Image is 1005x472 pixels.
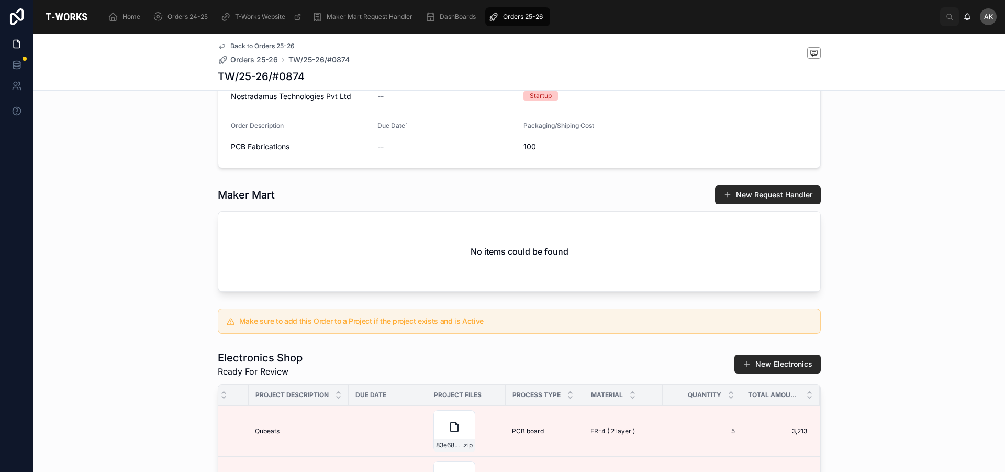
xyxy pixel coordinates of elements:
[422,7,483,26] a: DashBoards
[218,54,278,65] a: Orders 25-26
[669,427,735,435] span: 5
[218,350,303,365] h1: Electronics Shop
[748,391,800,399] span: Total Amount Without GST
[984,13,993,21] span: AK
[485,7,550,26] a: Orders 25-26
[218,42,295,50] a: Back to Orders 25-26
[512,391,561,399] span: Process Type
[218,365,303,378] span: Ready For Review
[715,185,821,204] button: New Request Handler
[218,69,305,84] h1: TW/25-26/#0874
[434,391,482,399] span: Project Files
[167,13,208,21] span: Orders 24-25
[503,13,543,21] span: Orders 25-26
[734,355,821,374] button: New Electronics
[217,7,307,26] a: T-Works Website
[230,54,278,65] span: Orders 25-26
[42,8,91,25] img: App logo
[327,13,412,21] span: Maker Mart Request Handler
[471,245,568,258] h2: No items could be found
[462,441,473,449] span: .zip
[688,391,721,399] span: Quantity
[150,7,215,26] a: Orders 24-25
[218,188,275,202] h1: Maker Mart
[590,427,635,435] span: FR-4 ( 2 layer )
[377,91,384,102] span: --
[591,391,623,399] span: Material
[239,317,812,325] h5: Make sure to add this Order to a Project if the project exists and is Active
[231,122,284,129] span: Order Description
[105,7,148,26] a: Home
[436,441,462,449] span: 83e68d4d-ce2e-47e1-8f3b-e15a7ee6b0db-Geber-1
[523,141,662,152] span: 100
[122,13,140,21] span: Home
[355,391,386,399] span: Due Date
[255,391,329,399] span: Project Description
[440,13,476,21] span: DashBoards
[512,427,544,435] span: PCB board
[255,427,280,435] span: Qubeats
[231,141,369,152] span: PCB Fabrications
[230,42,295,50] span: Back to Orders 25-26
[523,122,594,129] span: Packaging/Shiping Cost
[231,91,369,102] span: Nostradamus Technologies Pvt Ltd
[377,141,384,152] span: --
[235,13,285,21] span: T-Works Website
[742,427,807,435] span: 3,213
[377,122,407,129] span: Due Date`
[309,7,420,26] a: Maker Mart Request Handler
[530,91,552,101] div: Startup
[99,5,940,28] div: scrollable content
[288,54,350,65] a: TW/25-26/#0874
